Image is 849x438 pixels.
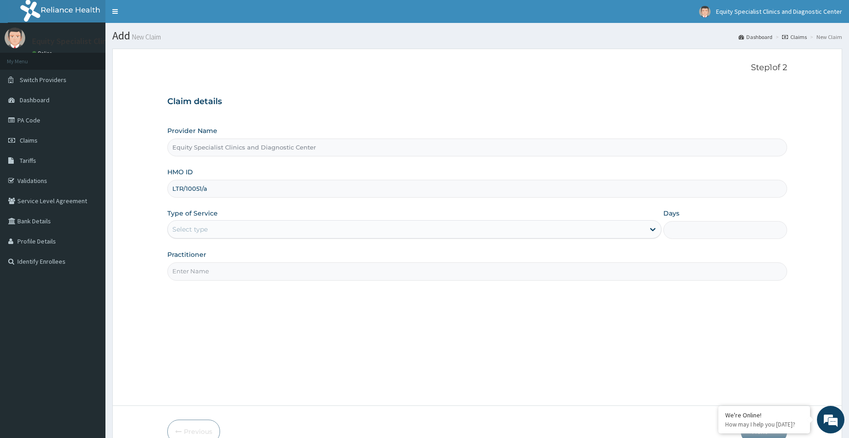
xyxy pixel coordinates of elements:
[20,156,36,165] span: Tariffs
[167,180,787,198] input: Enter HMO ID
[739,33,772,41] a: Dashboard
[20,136,38,144] span: Claims
[172,225,208,234] div: Select type
[167,262,787,280] input: Enter Name
[130,33,161,40] small: New Claim
[32,37,198,45] p: Equity Specialist Clinics and Diagnostic Center
[167,97,787,107] h3: Claim details
[112,30,842,42] h1: Add
[32,50,54,56] a: Online
[20,76,66,84] span: Switch Providers
[20,96,50,104] span: Dashboard
[5,28,25,48] img: User Image
[167,250,206,259] label: Practitioner
[808,33,842,41] li: New Claim
[167,63,787,73] p: Step 1 of 2
[699,6,711,17] img: User Image
[663,209,679,218] label: Days
[716,7,842,16] span: Equity Specialist Clinics and Diagnostic Center
[725,421,803,428] p: How may I help you today?
[782,33,807,41] a: Claims
[725,411,803,419] div: We're Online!
[167,167,193,177] label: HMO ID
[167,209,218,218] label: Type of Service
[167,126,217,135] label: Provider Name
